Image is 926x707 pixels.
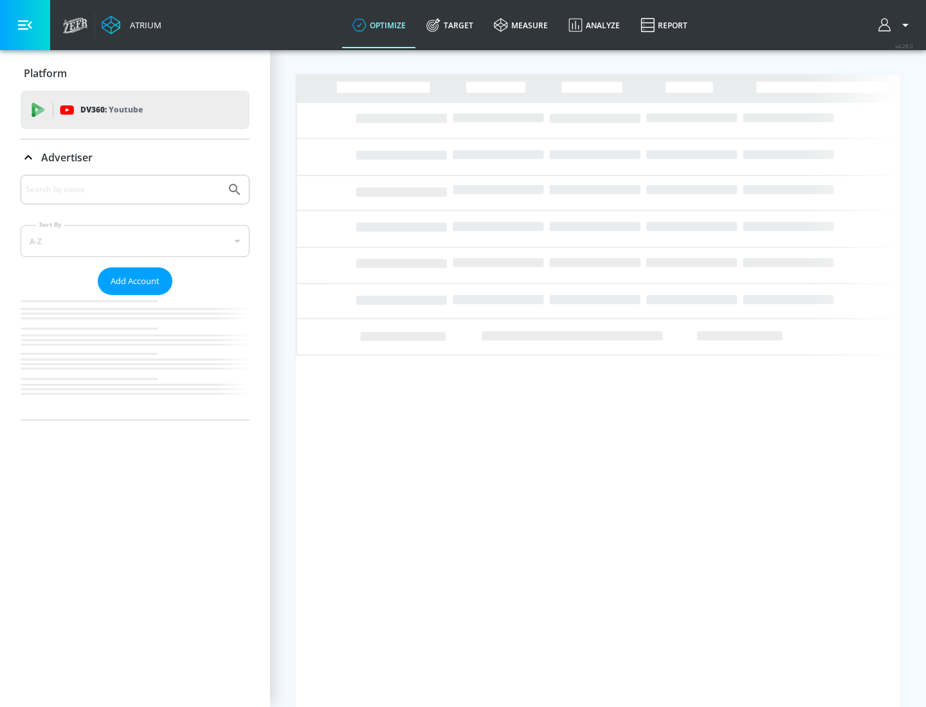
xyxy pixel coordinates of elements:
[21,91,250,129] div: DV360: Youtube
[125,19,161,31] div: Atrium
[102,15,161,35] a: Atrium
[26,181,221,198] input: Search by name
[109,103,143,116] p: Youtube
[21,55,250,91] div: Platform
[37,220,64,229] label: Sort By
[21,139,250,175] div: Advertiser
[21,175,250,420] div: Advertiser
[416,2,484,48] a: Target
[98,267,172,295] button: Add Account
[342,2,416,48] a: optimize
[630,2,698,48] a: Report
[24,66,67,80] p: Platform
[895,42,913,49] span: v 4.28.0
[484,2,558,48] a: measure
[21,225,250,257] div: A-Z
[558,2,630,48] a: Analyze
[80,103,143,117] p: DV360:
[111,274,159,289] span: Add Account
[21,295,250,420] nav: list of Advertiser
[41,150,93,165] p: Advertiser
